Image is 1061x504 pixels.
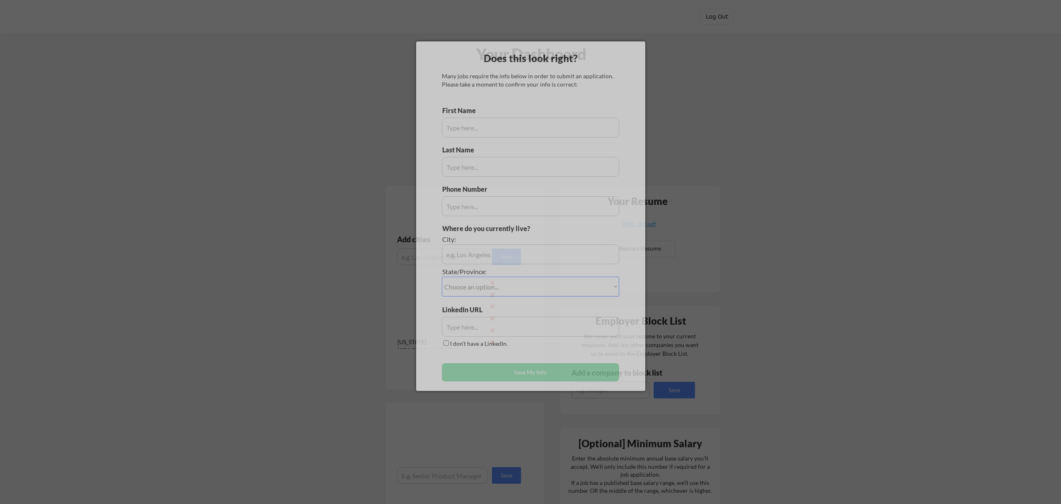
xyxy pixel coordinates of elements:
[442,363,619,381] button: Save My Info
[442,118,619,137] input: Type here...
[442,235,573,244] div: City:
[442,106,482,115] div: First Name
[442,224,573,233] div: Where do you currently live?
[442,185,492,194] div: Phone Number
[442,244,619,264] input: e.g. Los Angeles
[450,340,508,347] label: I don't have a LinkedIn.
[442,157,619,177] input: Type here...
[442,317,619,337] input: Type here...
[442,196,619,216] input: Type here...
[442,267,573,276] div: State/Province:
[442,145,482,154] div: Last Name
[442,72,619,88] div: Many jobs require the info below in order to submit an application. Please take a moment to confi...
[442,305,504,314] div: LinkedIn URL
[416,51,645,65] div: Does this look right?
